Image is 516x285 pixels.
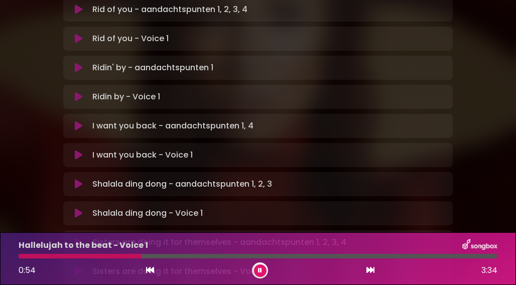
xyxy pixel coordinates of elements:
span: 0:54 [19,264,36,276]
img: songbox-logo-white.png [462,239,497,252]
p: Ridin' by - aandachtspunten 1 [92,62,213,74]
p: Ridin by - Voice 1 [92,91,160,103]
p: Hallelujah to the beat - Voice 1 [19,239,148,251]
p: Shalala ding dong - aandachtspunten 1, 2, 3 [92,178,272,190]
p: Rid of you - aandachtspunten 1, 2, 3, 4 [92,4,247,16]
p: Shalala ding dong - Voice 1 [92,207,203,219]
span: 3:34 [481,264,497,276]
p: I want you back - aandachtspunten 1, 4 [92,120,253,132]
p: I want you back - Voice 1 [92,149,193,161]
p: Rid of you - Voice 1 [92,33,169,45]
